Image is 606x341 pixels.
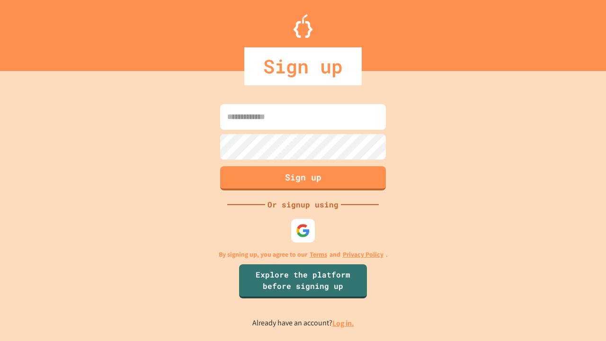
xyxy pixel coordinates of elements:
[220,166,386,190] button: Sign up
[294,14,312,38] img: Logo.svg
[296,224,310,238] img: google-icon.svg
[219,250,388,260] p: By signing up, you agree to our and .
[332,318,354,328] a: Log in.
[343,250,383,260] a: Privacy Policy
[566,303,597,332] iframe: chat widget
[244,47,362,85] div: Sign up
[310,250,327,260] a: Terms
[265,199,341,210] div: Or signup using
[527,262,597,302] iframe: chat widget
[252,317,354,329] p: Already have an account?
[239,264,367,298] a: Explore the platform before signing up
